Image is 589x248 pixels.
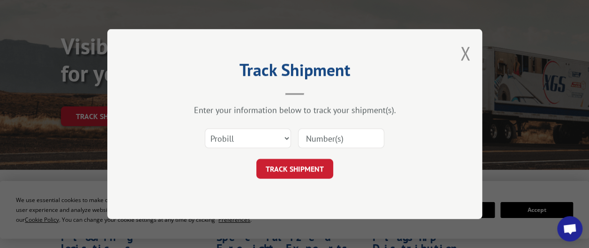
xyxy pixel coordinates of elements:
[298,128,384,148] input: Number(s)
[256,159,333,179] button: TRACK SHIPMENT
[557,216,582,241] a: Open chat
[460,41,470,66] button: Close modal
[154,105,435,115] div: Enter your information below to track your shipment(s).
[154,63,435,81] h2: Track Shipment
